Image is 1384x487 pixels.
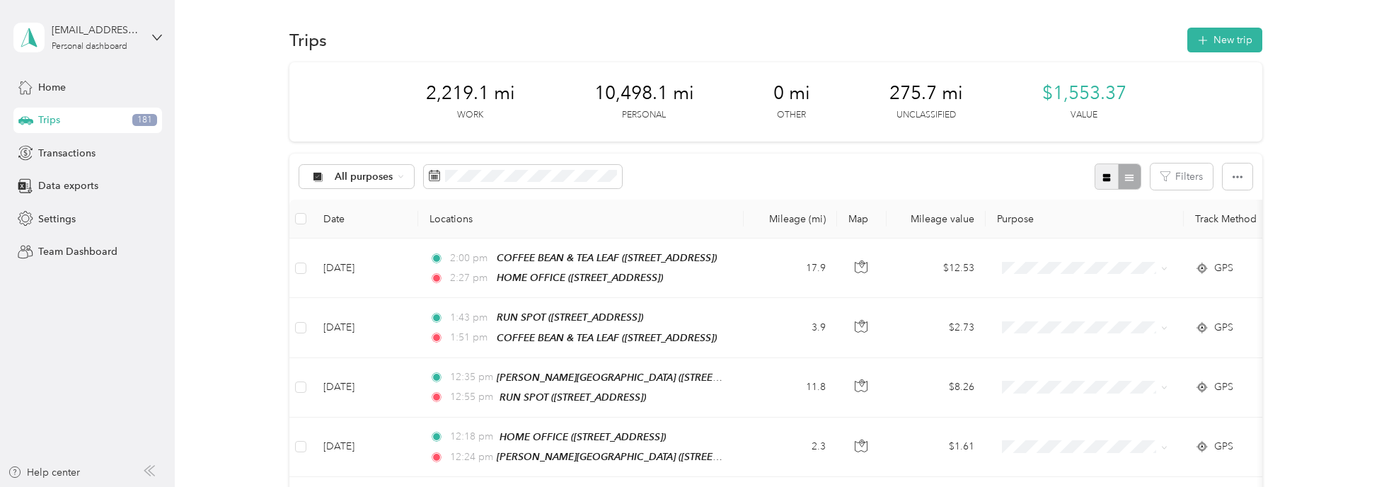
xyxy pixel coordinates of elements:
td: 17.9 [744,239,837,298]
span: RUN SPOT ([STREET_ADDRESS]) [500,391,646,403]
div: [EMAIL_ADDRESS][DOMAIN_NAME] [52,23,140,38]
span: 275.7 mi [889,82,963,105]
span: 12:18 pm [450,429,493,445]
td: [DATE] [312,418,418,477]
td: $12.53 [887,239,986,298]
span: 2:00 pm [450,251,490,266]
span: GPS [1214,260,1233,276]
th: Date [312,200,418,239]
span: Transactions [38,146,96,161]
button: New trip [1187,28,1262,52]
span: Settings [38,212,76,227]
span: 12:55 pm [450,389,493,405]
span: Home [38,80,66,95]
span: 181 [132,114,157,127]
td: [DATE] [312,239,418,298]
span: GPS [1214,320,1233,336]
span: COFFEE BEAN & TEA LEAF ([STREET_ADDRESS]) [497,332,717,343]
span: 2,219.1 mi [426,82,515,105]
div: Personal dashboard [52,42,127,51]
span: GPS [1214,439,1233,454]
span: 1:43 pm [450,310,490,326]
span: Team Dashboard [38,244,117,259]
th: Mileage (mi) [744,200,837,239]
span: [PERSON_NAME][GEOGRAPHIC_DATA] ([STREET_ADDRESS][PERSON_NAME]) [497,451,853,463]
td: [DATE] [312,298,418,357]
span: HOME OFFICE ([STREET_ADDRESS]) [497,272,663,283]
th: Purpose [986,200,1184,239]
button: Help center [8,465,80,480]
td: [DATE] [312,358,418,418]
span: [PERSON_NAME][GEOGRAPHIC_DATA] ([STREET_ADDRESS][PERSON_NAME]) [497,372,853,384]
p: Other [777,109,806,122]
span: 0 mi [773,82,810,105]
td: $2.73 [887,298,986,357]
span: HOME OFFICE ([STREET_ADDRESS]) [500,431,666,442]
span: 1:51 pm [450,330,490,345]
th: Track Method [1184,200,1283,239]
h1: Trips [289,33,327,47]
button: Filters [1151,164,1213,190]
span: Trips [38,113,60,127]
p: Work [457,109,483,122]
span: COFFEE BEAN & TEA LEAF ([STREET_ADDRESS]) [497,252,717,263]
th: Map [837,200,887,239]
th: Locations [418,200,744,239]
p: Personal [622,109,666,122]
span: All purposes [335,172,393,182]
td: 3.9 [744,298,837,357]
span: 2:27 pm [450,270,490,286]
span: 10,498.1 mi [594,82,694,105]
td: 2.3 [744,418,837,477]
p: Value [1071,109,1097,122]
td: $8.26 [887,358,986,418]
td: 11.8 [744,358,837,418]
span: Data exports [38,178,98,193]
th: Mileage value [887,200,986,239]
span: GPS [1214,379,1233,395]
span: $1,553.37 [1042,82,1126,105]
span: RUN SPOT ([STREET_ADDRESS]) [497,311,643,323]
span: 12:24 pm [450,449,490,465]
td: $1.61 [887,418,986,477]
iframe: Everlance-gr Chat Button Frame [1305,408,1384,487]
p: Unclassified [896,109,956,122]
span: 12:35 pm [450,369,490,385]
